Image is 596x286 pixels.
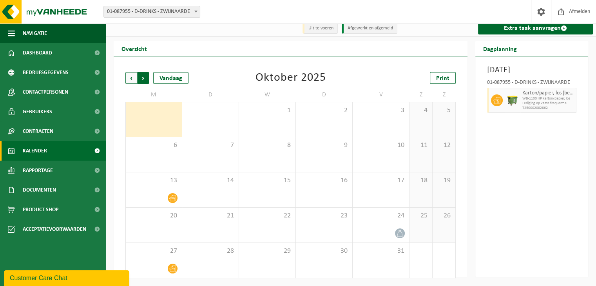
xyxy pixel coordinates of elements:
[23,180,56,200] span: Documenten
[413,212,428,220] span: 25
[478,22,593,34] a: Extra taak aanvragen
[522,101,574,106] span: Lediging op vaste frequentie
[239,88,296,102] td: W
[413,141,428,150] span: 11
[357,247,405,255] span: 31
[409,88,433,102] td: Z
[4,269,131,286] iframe: chat widget
[103,6,200,18] span: 01-087955 - D-DRINKS - ZWIJNAARDE
[243,212,292,220] span: 22
[243,176,292,185] span: 15
[357,141,405,150] span: 10
[507,94,518,106] img: WB-1100-HPE-GN-51
[487,80,576,88] div: 01-087955 - D-DRINKS - ZWIJNAARDE
[437,176,451,185] span: 19
[303,23,338,34] li: Uit te voeren
[23,161,53,180] span: Rapportage
[300,212,348,220] span: 23
[353,88,409,102] td: V
[130,212,178,220] span: 20
[23,63,69,82] span: Bedrijfsgegevens
[413,106,428,115] span: 4
[186,141,235,150] span: 7
[436,75,449,81] span: Print
[357,212,405,220] span: 24
[487,64,576,76] h3: [DATE]
[23,102,52,121] span: Gebruikers
[23,43,52,63] span: Dashboard
[23,200,58,219] span: Product Shop
[186,176,235,185] span: 14
[243,141,292,150] span: 8
[357,106,405,115] span: 3
[130,141,178,150] span: 6
[130,247,178,255] span: 27
[138,72,149,84] span: Volgende
[300,141,348,150] span: 9
[23,24,47,43] span: Navigatie
[522,106,574,110] span: T250002082862
[522,96,574,101] span: WB-1100 HP karton/papier, los
[186,247,235,255] span: 28
[300,106,348,115] span: 2
[300,247,348,255] span: 30
[114,41,155,56] h2: Overzicht
[182,88,239,102] td: D
[475,41,525,56] h2: Dagplanning
[130,176,178,185] span: 13
[437,212,451,220] span: 26
[23,121,53,141] span: Contracten
[296,88,353,102] td: D
[522,90,574,96] span: Karton/papier, los (bedrijven)
[23,141,47,161] span: Kalender
[125,72,137,84] span: Vorige
[255,72,326,84] div: Oktober 2025
[342,23,397,34] li: Afgewerkt en afgemeld
[437,141,451,150] span: 12
[23,82,68,102] span: Contactpersonen
[413,176,428,185] span: 18
[186,212,235,220] span: 21
[300,176,348,185] span: 16
[357,176,405,185] span: 17
[23,219,86,239] span: Acceptatievoorwaarden
[430,72,456,84] a: Print
[125,88,182,102] td: M
[243,106,292,115] span: 1
[153,72,188,84] div: Vandaag
[433,88,456,102] td: Z
[104,6,200,17] span: 01-087955 - D-DRINKS - ZWIJNAARDE
[437,106,451,115] span: 5
[243,247,292,255] span: 29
